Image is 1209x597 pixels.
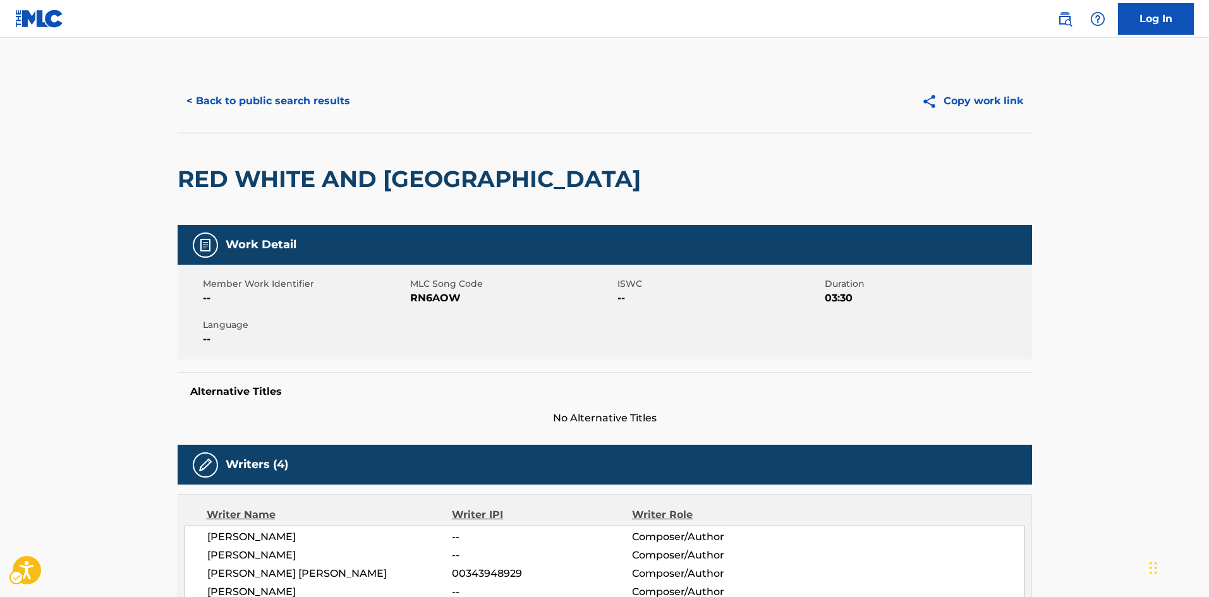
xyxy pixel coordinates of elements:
span: -- [452,548,631,563]
span: -- [617,291,822,306]
h5: Work Detail [226,238,296,252]
span: Language [203,318,407,332]
span: -- [203,332,407,347]
div: Chat Widget [1146,536,1209,597]
button: < Back to public search results [178,85,359,117]
iframe: Hubspot Iframe [1146,536,1209,597]
img: Work Detail [198,238,213,253]
span: -- [203,291,407,306]
img: help [1090,11,1105,27]
span: Composer/Author [632,529,796,545]
span: [PERSON_NAME] [207,529,453,545]
img: Writers [198,457,213,473]
span: MLC Song Code [410,277,614,291]
img: MLC Logo [15,9,64,28]
span: Composer/Author [632,566,796,581]
span: [PERSON_NAME] [PERSON_NAME] [207,566,453,581]
div: Writer Name [207,507,453,522]
h5: Alternative Titles [190,385,1019,398]
div: Writer IPI [452,507,632,522]
span: Composer/Author [632,548,796,563]
span: -- [452,529,631,545]
div: Drag [1150,549,1157,587]
div: Writer Role [632,507,796,522]
a: Log In [1118,3,1194,35]
img: search [1057,11,1072,27]
span: 03:30 [825,291,1029,306]
span: No Alternative Titles [178,411,1032,426]
span: Duration [825,277,1029,291]
button: Copy work link [913,85,1032,117]
span: 00343948929 [452,566,631,581]
h2: RED WHITE AND [GEOGRAPHIC_DATA] [178,165,647,193]
span: ISWC [617,277,822,291]
img: Copy work link [921,93,944,109]
span: RN6AOW [410,291,614,306]
h5: Writers (4) [226,457,288,472]
span: Member Work Identifier [203,277,407,291]
span: [PERSON_NAME] [207,548,453,563]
